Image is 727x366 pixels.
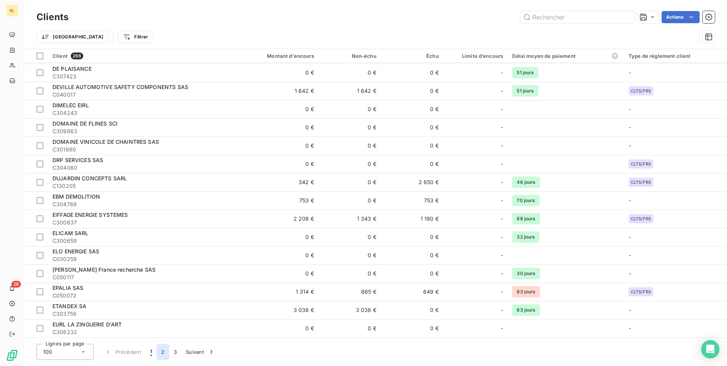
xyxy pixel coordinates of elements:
[235,283,319,301] td: 1 314 €
[512,195,539,206] span: 70 jours
[323,53,376,59] div: Non-échu
[381,118,443,137] td: 0 €
[6,5,18,17] div: RL
[37,31,108,43] button: [GEOGRAPHIC_DATA]
[6,349,18,361] img: Logo LeanPay
[629,197,631,204] span: -
[52,230,89,236] span: ELICAM SARL
[629,234,631,240] span: -
[501,124,503,131] span: -
[381,173,443,191] td: 2 650 €
[629,124,631,130] span: -
[629,106,631,112] span: -
[235,210,319,228] td: 2 208 €
[11,281,21,288] span: 26
[512,67,538,78] span: 51 jours
[52,91,230,99] span: C040017
[169,344,181,360] button: 3
[52,164,230,172] span: C304060
[319,173,381,191] td: 0 €
[501,288,503,296] span: -
[52,255,230,263] span: C030259
[52,53,68,59] span: Client
[52,310,230,318] span: C303759
[629,69,631,76] span: -
[381,210,443,228] td: 1 190 €
[381,100,443,118] td: 0 €
[520,11,634,23] input: Rechercher
[235,100,319,118] td: 0 €
[157,344,169,360] button: 2
[319,301,381,319] td: 3 038 €
[319,246,381,264] td: 0 €
[319,118,381,137] td: 0 €
[629,307,631,313] span: -
[501,325,503,332] span: -
[146,344,157,360] button: 1
[235,173,319,191] td: 342 €
[629,252,631,258] span: -
[501,306,503,314] span: -
[501,87,503,95] span: -
[381,301,443,319] td: 0 €
[631,216,651,221] span: CLTS/FRS
[319,264,381,283] td: 0 €
[631,290,651,294] span: CLTS/FRS
[631,89,651,93] span: CLTS/FRS
[52,303,87,309] span: ETANDEX SA
[235,264,319,283] td: 0 €
[52,248,99,255] span: ELO ENERGIE SAS
[52,65,92,72] span: DE PLAISANCE
[629,142,631,149] span: -
[235,118,319,137] td: 0 €
[319,82,381,100] td: 1 642 €
[381,246,443,264] td: 0 €
[701,340,719,358] div: Open Intercom Messenger
[501,142,503,150] span: -
[52,321,122,328] span: EURL LA ZINGUERIE D'ART
[501,178,503,186] span: -
[319,319,381,337] td: 0 €
[235,319,319,337] td: 0 €
[629,270,631,277] span: -
[52,182,230,190] span: C130205
[319,100,381,118] td: 0 €
[629,325,631,331] span: -
[52,138,159,145] span: DOMAINE VINICOLE DE CHAINTRES SAS
[512,268,540,279] span: 30 jours
[319,283,381,301] td: 665 €
[381,264,443,283] td: 0 €
[52,102,89,108] span: DIMELEC EIRL
[512,304,540,316] span: 63 jours
[150,348,152,356] span: 1
[319,155,381,173] td: 0 €
[118,31,153,43] button: Filtrer
[381,283,443,301] td: 649 €
[52,157,103,163] span: DRP SERVICES SAS
[501,197,503,204] span: -
[52,285,84,291] span: EPALIA SAS
[512,53,619,59] div: Délai moyen de paiement
[52,193,100,200] span: EBM DEMOLITION
[381,155,443,173] td: 0 €
[501,160,503,168] span: -
[52,292,230,299] span: C050072
[319,210,381,228] td: 1 343 €
[501,105,503,113] span: -
[235,191,319,210] td: 753 €
[52,84,188,90] span: DEVILLE AUTOMOTIVE SAFETY COMPONENTS SAS
[319,137,381,155] td: 0 €
[235,228,319,246] td: 0 €
[235,246,319,264] td: 0 €
[512,85,538,97] span: 51 jours
[235,155,319,173] td: 0 €
[235,301,319,319] td: 3 038 €
[52,219,230,226] span: C300637
[52,175,127,181] span: DUJARDIN CONCEPTS SARL
[52,146,230,153] span: C301660
[319,191,381,210] td: 0 €
[52,73,230,80] span: C307423
[181,344,220,360] button: Suivant
[381,82,443,100] td: 0 €
[52,266,156,273] span: [PERSON_NAME] France recherche SAS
